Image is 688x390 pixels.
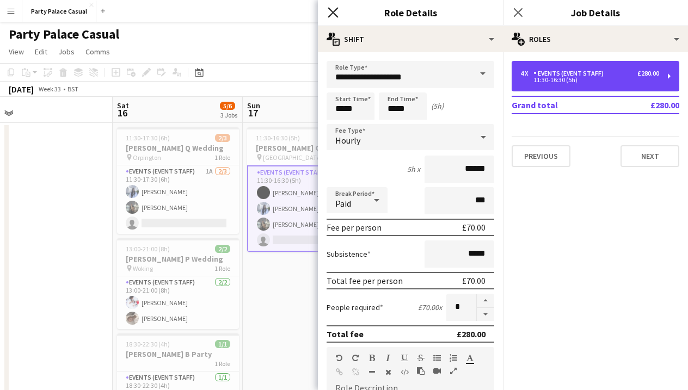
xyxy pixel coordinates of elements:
[335,135,360,146] span: Hourly
[401,354,408,362] button: Underline
[503,26,688,52] div: Roles
[245,107,260,119] span: 17
[9,26,119,42] h1: Party Palace Casual
[533,70,608,77] div: Events (Event Staff)
[450,354,457,362] button: Ordered List
[36,85,63,93] span: Week 33
[9,47,24,57] span: View
[520,70,533,77] div: 4 x
[384,368,392,376] button: Clear Formatting
[126,134,170,142] span: 11:30-17:30 (6h)
[621,145,679,167] button: Next
[35,47,47,57] span: Edit
[220,111,237,119] div: 3 Jobs
[335,354,343,362] button: Undo
[352,354,359,362] button: Redo
[58,47,75,57] span: Jobs
[615,96,679,114] td: £280.00
[417,367,425,375] button: Paste as plain text
[368,368,376,376] button: Horizontal Line
[214,153,230,162] span: 1 Role
[117,254,239,264] h3: [PERSON_NAME] P Wedding
[215,340,230,348] span: 1/1
[318,5,503,20] h3: Role Details
[637,70,659,77] div: £280.00
[117,349,239,359] h3: [PERSON_NAME] B Party
[431,101,444,111] div: (5h)
[327,329,364,339] div: Total fee
[247,127,369,252] app-job-card: 11:30-16:30 (5h)3/4[PERSON_NAME] G Party [GEOGRAPHIC_DATA]1 RoleEvents (Event Staff)2A3/411:30-16...
[503,5,688,20] h3: Job Details
[214,360,230,368] span: 1 Role
[117,276,239,329] app-card-role: Events (Event Staff)2/213:00-21:00 (8h)[PERSON_NAME][PERSON_NAME]
[462,222,486,233] div: £70.00
[117,101,129,110] span: Sat
[327,302,383,312] label: People required
[462,275,486,286] div: £70.00
[85,47,110,57] span: Comms
[22,1,96,22] button: Party Palace Casual
[450,367,457,375] button: Fullscreen
[247,101,260,110] span: Sun
[368,354,376,362] button: Bold
[220,102,235,110] span: 5/6
[327,275,403,286] div: Total fee per person
[126,340,170,348] span: 18:30-22:30 (4h)
[117,165,239,234] app-card-role: Events (Event Staff)1A2/311:30-17:30 (6h)[PERSON_NAME][PERSON_NAME]
[117,143,239,153] h3: [PERSON_NAME] Q Wedding
[457,329,486,339] div: £280.00
[215,134,230,142] span: 2/3
[512,145,570,167] button: Previous
[247,143,369,153] h3: [PERSON_NAME] G Party
[9,84,34,95] div: [DATE]
[81,45,114,59] a: Comms
[126,245,170,253] span: 13:00-21:00 (8h)
[214,264,230,273] span: 1 Role
[512,96,615,114] td: Grand total
[433,367,441,375] button: Insert video
[327,249,371,259] label: Subsistence
[401,368,408,376] button: HTML Code
[433,354,441,362] button: Unordered List
[4,45,28,59] a: View
[133,153,161,162] span: Orpington
[477,294,494,308] button: Increase
[133,264,153,273] span: Woking
[115,107,129,119] span: 16
[318,26,503,52] div: Shift
[384,354,392,362] button: Italic
[117,127,239,234] app-job-card: 11:30-17:30 (6h)2/3[PERSON_NAME] Q Wedding Orpington1 RoleEvents (Event Staff)1A2/311:30-17:30 (6...
[418,302,442,312] div: £70.00 x
[520,77,659,83] div: 11:30-16:30 (5h)
[67,85,78,93] div: BST
[263,153,323,162] span: [GEOGRAPHIC_DATA]
[335,198,351,209] span: Paid
[215,245,230,253] span: 2/2
[477,308,494,321] button: Decrease
[54,45,79,59] a: Jobs
[407,164,420,174] div: 5h x
[466,354,474,362] button: Text Color
[256,134,300,142] span: 11:30-16:30 (5h)
[247,165,369,252] app-card-role: Events (Event Staff)2A3/411:30-16:30 (5h)[PERSON_NAME][PERSON_NAME][PERSON_NAME]
[117,238,239,329] app-job-card: 13:00-21:00 (8h)2/2[PERSON_NAME] P Wedding Woking1 RoleEvents (Event Staff)2/213:00-21:00 (8h)[PE...
[327,222,382,233] div: Fee per person
[30,45,52,59] a: Edit
[417,354,425,362] button: Strikethrough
